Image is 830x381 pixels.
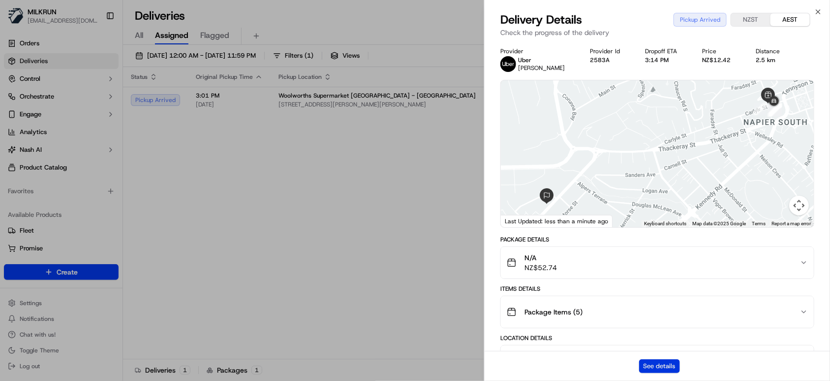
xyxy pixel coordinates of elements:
button: Keyboard shortcuts [644,220,686,227]
div: Package Details [500,236,814,243]
img: uber-new-logo.jpeg [500,56,516,72]
div: 3:14 PM [645,56,686,64]
span: Map data ©2025 Google [692,221,746,226]
span: NZ$52.74 [524,263,557,273]
div: Distance [756,47,789,55]
button: See details [639,359,680,373]
div: Last Updated: less than a minute ago [501,215,613,227]
button: N/ANZ$52.74 [501,247,814,278]
p: Uber [518,56,565,64]
div: Provider [500,47,574,55]
div: Price [702,47,740,55]
div: 1 [754,103,767,115]
div: NZ$12.42 [702,56,740,64]
span: N/A [524,253,557,263]
button: 2583A [590,56,610,64]
div: Dropoff ETA [645,47,686,55]
span: Package Items ( 5 ) [524,307,583,317]
div: Provider Id [590,47,629,55]
button: AEST [770,13,810,26]
div: Items Details [500,285,814,293]
a: Open this area in Google Maps (opens a new window) [503,214,536,227]
button: Package Items (5) [501,296,814,328]
div: 2.5 km [756,56,789,64]
div: Location Details [500,334,814,342]
a: Terms (opens in new tab) [752,221,766,226]
p: Check the progress of the delivery [500,28,814,37]
a: Report a map error [771,221,811,226]
button: Map camera controls [789,196,809,215]
div: 5 [768,104,780,117]
span: [PERSON_NAME] [518,64,565,72]
span: Delivery Details [500,12,582,28]
button: NZST [731,13,770,26]
img: Google [503,214,536,227]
